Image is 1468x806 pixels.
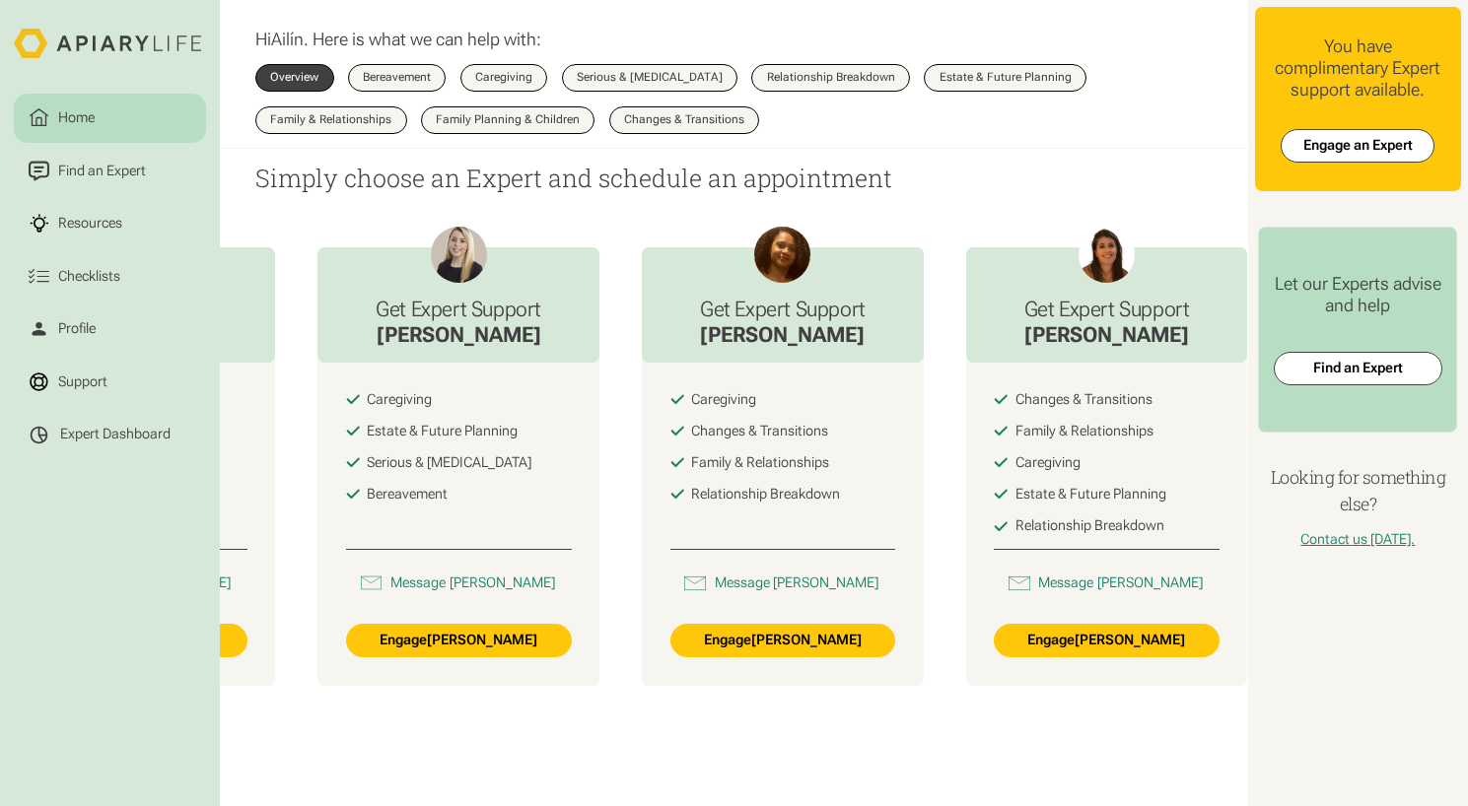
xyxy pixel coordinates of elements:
[14,199,206,248] a: Resources
[994,571,1220,596] a: Message[PERSON_NAME]
[54,107,98,128] div: Home
[1274,352,1442,385] a: Find an Expert
[1269,35,1447,101] div: You have complimentary Expert support available.
[1281,129,1434,163] a: Engage an Expert
[1015,517,1164,535] div: Relationship Breakdown
[54,213,125,234] div: Resources
[1300,531,1415,547] a: Contact us [DATE].
[691,423,828,440] div: Changes & Transitions
[376,297,541,322] h3: Get Expert Support
[924,64,1086,92] a: Estate & Future Planning
[1015,391,1153,409] div: Changes & Transitions
[436,114,580,126] div: Family Planning & Children
[54,266,123,287] div: Checklists
[14,358,206,407] a: Support
[255,165,1213,192] p: Simply choose an Expert and schedule an appointment
[271,29,304,49] span: Ailín
[624,114,744,126] div: Changes & Transitions
[348,64,447,92] a: Bereavement
[994,624,1220,657] a: Engage[PERSON_NAME]
[367,391,432,409] div: Caregiving
[1038,574,1093,592] div: Message
[367,486,448,504] div: Bereavement
[1024,297,1190,322] h3: Get Expert Support
[700,322,866,349] div: [PERSON_NAME]
[1024,322,1190,349] div: [PERSON_NAME]
[54,371,110,392] div: Support
[14,304,206,354] a: Profile
[54,318,99,339] div: Profile
[60,426,171,443] div: Expert Dashboard
[1015,423,1153,440] div: Family & Relationships
[1255,464,1461,517] h4: Looking for something else?
[1274,273,1442,317] div: Let our Experts advise and help
[1015,486,1166,504] div: Estate & Future Planning
[1097,574,1203,592] div: [PERSON_NAME]
[767,72,895,84] div: Relationship Breakdown
[670,624,896,657] a: Engage[PERSON_NAME]
[255,64,334,92] a: Overview
[715,574,770,592] div: Message
[691,391,756,409] div: Caregiving
[450,574,555,592] div: [PERSON_NAME]
[1015,454,1081,472] div: Caregiving
[367,423,518,440] div: Estate & Future Planning
[14,147,206,196] a: Find an Expert
[376,322,541,349] div: [PERSON_NAME]
[460,64,548,92] a: Caregiving
[700,297,866,322] h3: Get Expert Support
[255,29,541,50] p: Hi . Here is what we can help with:
[390,574,446,592] div: Message
[940,72,1072,84] div: Estate & Future Planning
[270,114,391,126] div: Family & Relationships
[691,486,840,504] div: Relationship Breakdown
[14,94,206,143] a: Home
[691,454,829,472] div: Family & Relationships
[751,64,910,92] a: Relationship Breakdown
[363,72,431,84] div: Bereavement
[346,571,572,596] a: Message[PERSON_NAME]
[773,574,878,592] div: [PERSON_NAME]
[562,64,738,92] a: Serious & [MEDICAL_DATA]
[54,161,149,181] div: Find an Expert
[367,454,531,472] div: Serious & [MEDICAL_DATA]
[255,106,407,134] a: Family & Relationships
[14,410,206,459] a: Expert Dashboard
[577,72,723,84] div: Serious & [MEDICAL_DATA]
[670,571,896,596] a: Message[PERSON_NAME]
[421,106,595,134] a: Family Planning & Children
[14,252,206,302] a: Checklists
[475,72,532,84] div: Caregiving
[609,106,760,134] a: Changes & Transitions
[346,624,572,657] a: Engage[PERSON_NAME]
